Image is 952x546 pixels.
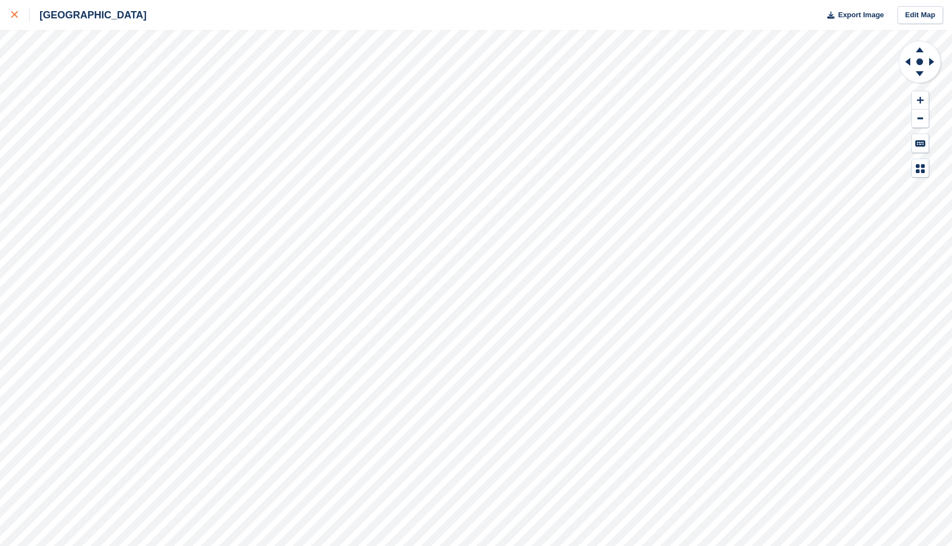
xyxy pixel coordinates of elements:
a: Edit Map [897,6,943,24]
div: [GEOGRAPHIC_DATA] [30,8,146,22]
button: Export Image [821,6,884,24]
button: Zoom Out [912,110,929,128]
span: Export Image [838,9,884,21]
button: Keyboard Shortcuts [912,134,929,153]
button: Map Legend [912,159,929,178]
button: Zoom In [912,91,929,110]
